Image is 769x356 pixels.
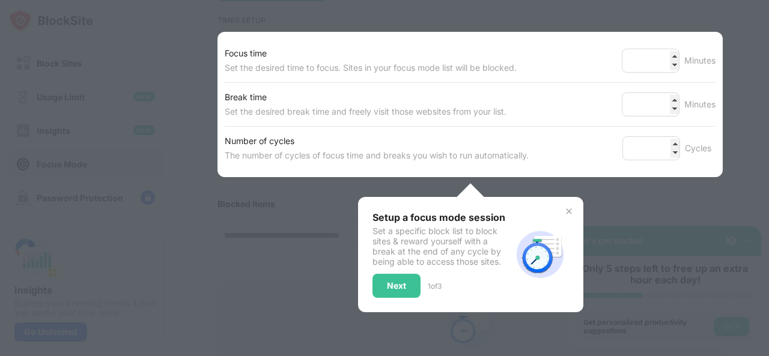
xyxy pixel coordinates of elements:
[684,53,716,68] div: Minutes
[428,282,442,291] div: 1 of 3
[372,226,511,267] div: Set a specific block list to block sites & reward yourself with a break at the end of any cycle b...
[372,211,511,223] div: Setup a focus mode session
[684,97,716,112] div: Minutes
[387,281,406,291] div: Next
[225,104,506,119] div: Set the desired break time and freely visit those websites from your list.
[225,61,517,75] div: Set the desired time to focus. Sites in your focus mode list will be blocked.
[225,134,529,148] div: Number of cycles
[225,90,506,104] div: Break time
[511,226,569,283] img: focus-mode-timer.svg
[685,141,716,155] div: Cycles
[225,148,529,163] div: The number of cycles of focus time and breaks you wish to run automatically.
[564,207,574,216] img: x-button.svg
[225,46,517,61] div: Focus time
